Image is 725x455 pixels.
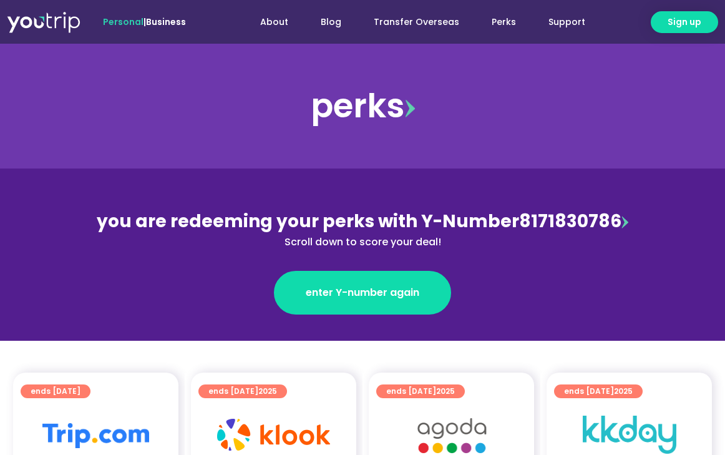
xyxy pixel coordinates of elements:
[668,16,701,29] span: Sign up
[103,16,144,28] span: Personal
[436,386,455,396] span: 2025
[97,209,519,233] span: you are redeeming your perks with Y-Number
[274,271,451,315] a: enter Y-number again
[31,384,80,398] span: ends [DATE]
[220,11,601,34] nav: Menu
[376,384,465,398] a: ends [DATE]2025
[258,386,277,396] span: 2025
[386,384,455,398] span: ends [DATE]
[304,11,358,34] a: Blog
[146,16,186,28] a: Business
[92,208,633,250] div: 8171830786
[21,384,90,398] a: ends [DATE]
[198,384,287,398] a: ends [DATE]2025
[554,384,643,398] a: ends [DATE]2025
[103,16,186,28] span: |
[475,11,532,34] a: Perks
[651,11,718,33] a: Sign up
[358,11,475,34] a: Transfer Overseas
[614,386,633,396] span: 2025
[532,11,601,34] a: Support
[92,235,633,250] div: Scroll down to score your deal!
[564,384,633,398] span: ends [DATE]
[306,285,419,300] span: enter Y-number again
[244,11,304,34] a: About
[208,384,277,398] span: ends [DATE]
